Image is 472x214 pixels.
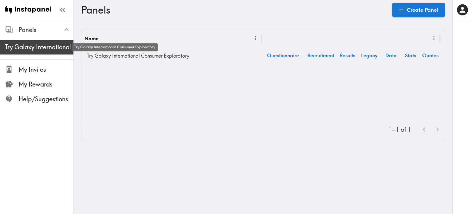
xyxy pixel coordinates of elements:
button: Menu [429,34,439,43]
span: My Rewards [18,80,73,89]
a: Questionnaire [262,47,304,63]
div: Name [85,35,98,42]
button: Sort [99,34,108,43]
span: My Invites [18,65,73,74]
a: Try Galaxy International Consumer Exploratory [85,50,259,62]
span: Try Galaxy International Consumer Exploratory [5,43,73,51]
span: Panels [18,26,73,34]
h3: Panels [81,4,387,16]
a: Data [381,47,401,63]
a: Create Panel [392,3,445,17]
a: Results [337,47,357,63]
a: Recruitment [304,47,337,63]
div: Try Galaxy International Consumer Exploratory [72,43,158,51]
span: Help/Suggestions [18,95,73,103]
a: Legacy [357,47,381,63]
p: 1–1 of 1 [388,125,411,134]
a: Stats [401,47,420,63]
button: Menu [251,34,261,43]
button: Sort [265,34,275,43]
a: Quotes [420,47,440,63]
